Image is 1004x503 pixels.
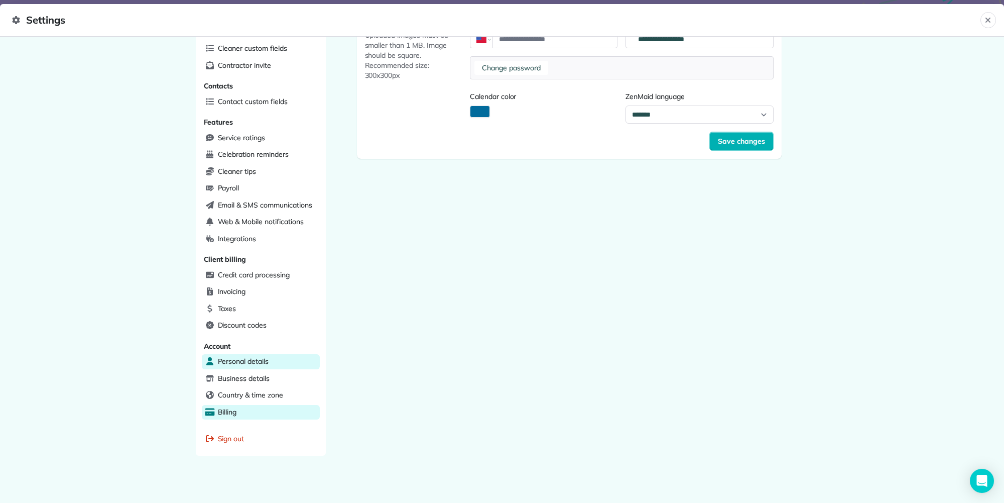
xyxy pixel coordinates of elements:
[218,373,270,383] span: Business details
[218,200,312,210] span: Email & SMS communications
[218,434,244,444] span: Sign out
[709,132,774,151] button: Save changes
[202,131,320,146] a: Service ratings
[202,215,320,230] a: Web & Mobile notifications
[365,30,466,80] span: Uploaded images must be smaller than 1 MB. Image should be square. Recommended size: 300x300px
[970,469,994,493] div: Open Intercom Messenger
[218,304,236,314] span: Taxes
[218,133,265,143] span: Service ratings
[218,166,257,176] span: Cleaner tips
[218,286,246,296] span: Invoicing
[218,217,304,227] span: Web & Mobile notifications
[218,234,257,244] span: Integrations
[218,407,237,417] span: Billing
[202,354,320,369] a: Personal details
[218,60,271,70] span: Contractor invite
[204,118,233,127] span: Features
[625,91,773,102] label: ZenMaid language
[202,94,320,110] a: Contact custom fields
[202,147,320,162] a: Celebration reminders
[218,183,239,193] span: Payroll
[218,43,287,53] span: Cleaner custom fields
[474,61,548,75] button: Change password
[202,268,320,283] a: Credit card processing
[202,405,320,420] a: Billing
[218,149,289,159] span: Celebration reminders
[202,41,320,56] a: Cleaner custom fields
[202,164,320,179] a: Cleaner tips
[202,198,320,213] a: Email & SMS communications
[218,356,269,366] span: Personal details
[202,301,320,317] a: Taxes
[202,58,320,73] a: Contractor invite
[470,106,490,118] button: Activate Color Picker
[218,320,267,330] span: Discount codes
[202,181,320,196] a: Payroll
[202,232,320,247] a: Integrations
[204,342,231,351] span: Account
[218,390,283,400] span: Country & time zone
[202,388,320,403] a: Country & time zone
[202,284,320,299] a: Invoicing
[202,318,320,333] a: Discount codes
[980,12,996,28] button: Close
[204,81,233,90] span: Contacts
[204,255,246,264] span: Client billing
[12,12,980,28] span: Settings
[470,91,617,102] label: Calendar color
[202,432,320,447] a: Sign out
[718,136,765,146] span: Save changes
[218,270,290,280] span: Credit card processing
[202,371,320,386] a: Business details
[218,96,288,107] span: Contact custom fields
